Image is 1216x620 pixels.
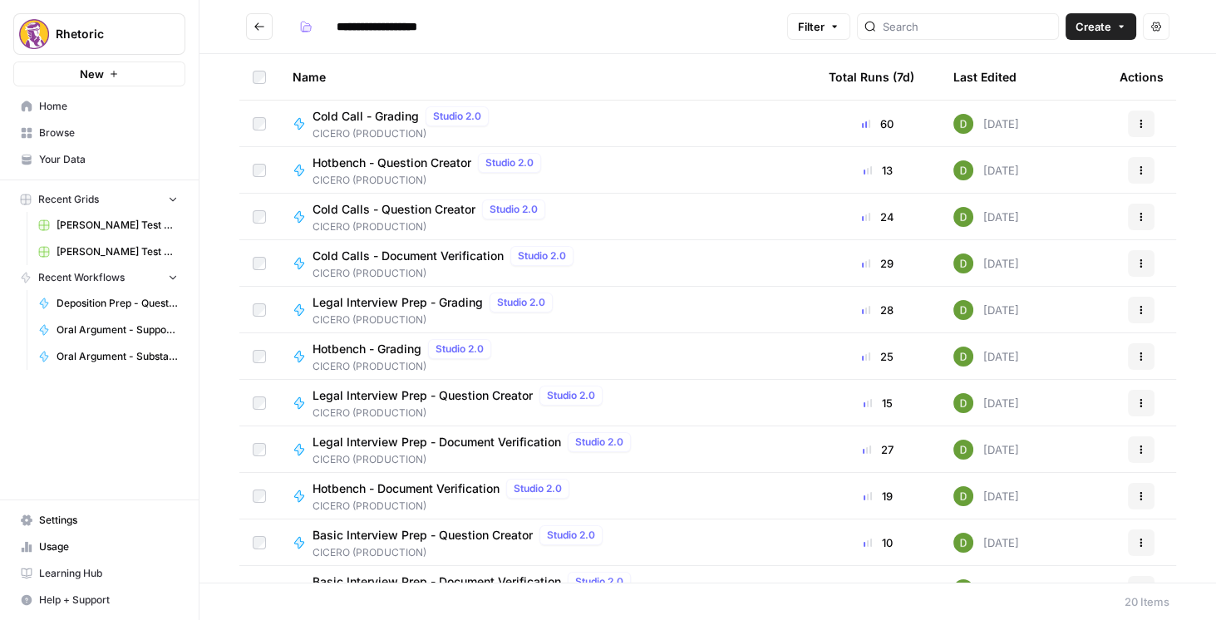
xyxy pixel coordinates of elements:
[829,302,927,318] div: 28
[547,388,595,403] span: Studio 2.0
[953,393,973,413] img: 9imwbg9onax47rbj8p24uegffqjq
[39,125,178,140] span: Browse
[293,386,802,421] a: Legal Interview Prep - Question CreatorStudio 2.0CICERO (PRODUCTION)
[313,126,495,141] span: CICERO (PRODUCTION)
[313,480,500,497] span: Hotbench - Document Verification
[13,187,185,212] button: Recent Grids
[313,406,609,421] span: CICERO (PRODUCTION)
[31,239,185,265] a: [PERSON_NAME] Test Workflow - SERP Overview Grid
[518,248,566,263] span: Studio 2.0
[13,120,185,146] a: Browse
[953,160,1019,180] div: [DATE]
[39,539,178,554] span: Usage
[39,566,178,581] span: Learning Hub
[57,322,178,337] span: Oral Argument - Supporting Documents Grading (AIO)
[13,265,185,290] button: Recent Workflows
[293,153,802,188] a: Hotbench - Question CreatorStudio 2.0CICERO (PRODUCTION)
[953,300,1019,320] div: [DATE]
[313,219,552,234] span: CICERO (PRODUCTION)
[953,253,1019,273] div: [DATE]
[293,525,802,560] a: Basic Interview Prep - Question CreatorStudio 2.0CICERO (PRODUCTION)
[293,572,802,607] a: Basic Interview Prep - Document VerificationStudio 2.0CICERO (PRODUCTION)
[787,13,850,40] button: Filter
[953,533,973,553] img: 9imwbg9onax47rbj8p24uegffqjq
[13,507,185,534] a: Settings
[13,62,185,86] button: New
[57,218,178,233] span: [PERSON_NAME] Test Workflow - Copilot Example Grid
[953,440,1019,460] div: [DATE]
[13,587,185,613] button: Help + Support
[293,54,802,100] div: Name
[953,440,973,460] img: 9imwbg9onax47rbj8p24uegffqjq
[547,528,595,543] span: Studio 2.0
[313,545,609,560] span: CICERO (PRODUCTION)
[953,160,973,180] img: 9imwbg9onax47rbj8p24uegffqjq
[829,255,927,272] div: 29
[246,13,273,40] button: Go back
[1120,54,1164,100] div: Actions
[39,513,178,528] span: Settings
[56,26,156,42] span: Rhetoric
[293,339,802,374] a: Hotbench - GradingStudio 2.0CICERO (PRODUCTION)
[829,209,927,225] div: 24
[293,479,802,514] a: Hotbench - Document VerificationStudio 2.0CICERO (PRODUCTION)
[31,317,185,343] a: Oral Argument - Supporting Documents Grading (AIO)
[313,173,548,188] span: CICERO (PRODUCTION)
[293,293,802,327] a: Legal Interview Prep - GradingStudio 2.0CICERO (PRODUCTION)
[953,114,973,134] img: 9imwbg9onax47rbj8p24uegffqjq
[953,347,973,367] img: 9imwbg9onax47rbj8p24uegffqjq
[313,434,561,450] span: Legal Interview Prep - Document Verification
[829,534,927,551] div: 10
[829,395,927,411] div: 15
[575,574,623,589] span: Studio 2.0
[953,300,973,320] img: 9imwbg9onax47rbj8p24uegffqjq
[953,579,973,599] img: 9imwbg9onax47rbj8p24uegffqjq
[313,312,559,327] span: CICERO (PRODUCTION)
[57,296,178,311] span: Deposition Prep - Question Creator
[829,348,927,365] div: 25
[953,207,1019,227] div: [DATE]
[953,253,973,273] img: 9imwbg9onax47rbj8p24uegffqjq
[38,270,125,285] span: Recent Workflows
[953,533,1019,553] div: [DATE]
[13,13,185,55] button: Workspace: Rhetoric
[313,499,576,514] span: CICERO (PRODUCTION)
[313,527,533,544] span: Basic Interview Prep - Question Creator
[953,347,1019,367] div: [DATE]
[829,116,927,132] div: 60
[38,192,99,207] span: Recent Grids
[13,560,185,587] a: Learning Hub
[1125,593,1169,610] div: 20 Items
[313,452,638,467] span: CICERO (PRODUCTION)
[313,573,561,590] span: Basic Interview Prep - Document Verification
[313,108,419,125] span: Cold Call - Grading
[953,54,1017,100] div: Last Edited
[313,294,483,311] span: Legal Interview Prep - Grading
[953,579,1019,599] div: [DATE]
[13,534,185,560] a: Usage
[39,593,178,608] span: Help + Support
[313,359,498,374] span: CICERO (PRODUCTION)
[31,290,185,317] a: Deposition Prep - Question Creator
[57,349,178,364] span: Oral Argument - Substance Grading (AIO)
[293,106,802,141] a: Cold Call - GradingStudio 2.0CICERO (PRODUCTION)
[953,393,1019,413] div: [DATE]
[313,387,533,404] span: Legal Interview Prep - Question Creator
[1066,13,1136,40] button: Create
[313,341,421,357] span: Hotbench - Grading
[1076,18,1111,35] span: Create
[829,162,927,179] div: 13
[39,152,178,167] span: Your Data
[953,207,973,227] img: 9imwbg9onax47rbj8p24uegffqjq
[313,201,475,218] span: Cold Calls - Question Creator
[31,343,185,370] a: Oral Argument - Substance Grading (AIO)
[514,481,562,496] span: Studio 2.0
[19,19,49,49] img: Rhetoric Logo
[57,244,178,259] span: [PERSON_NAME] Test Workflow - SERP Overview Grid
[313,266,580,281] span: CICERO (PRODUCTION)
[953,486,973,506] img: 9imwbg9onax47rbj8p24uegffqjq
[31,212,185,239] a: [PERSON_NAME] Test Workflow - Copilot Example Grid
[953,486,1019,506] div: [DATE]
[13,146,185,173] a: Your Data
[485,155,534,170] span: Studio 2.0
